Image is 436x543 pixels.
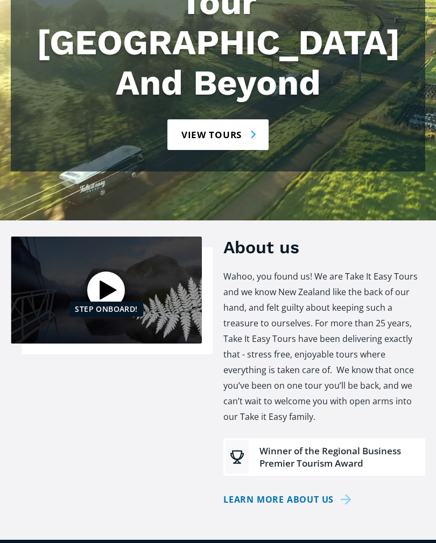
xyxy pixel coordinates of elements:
a: Learn more about us [223,492,355,508]
div: Winner of the Regional Business Premier Tourism Award [259,445,417,469]
p: Wahoo, you found us! We are Take It Easy Tours and we know New Zealand like the back of our hand,... [223,269,425,425]
h3: About us [223,237,425,258]
div: Step Onboard! [69,302,143,317]
a: View tours [167,119,269,150]
a: Open video [11,237,202,344]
